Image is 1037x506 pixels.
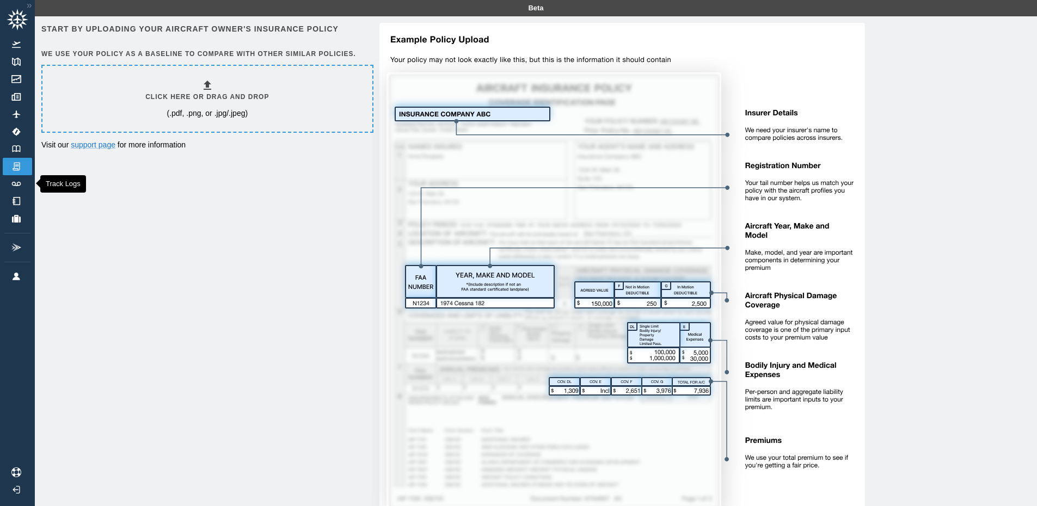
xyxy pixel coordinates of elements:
[71,140,115,149] a: support page
[145,92,269,102] h6: Click here or drag and drop
[41,49,371,59] h6: We use your policy as a baseline to compare with other similar policies.
[167,108,248,119] p: (.pdf, .png, or .jpg/.jpeg)
[41,139,371,150] p: Visit our for more information
[41,23,371,35] h6: Start by uploading your aircraft owner's insurance policy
